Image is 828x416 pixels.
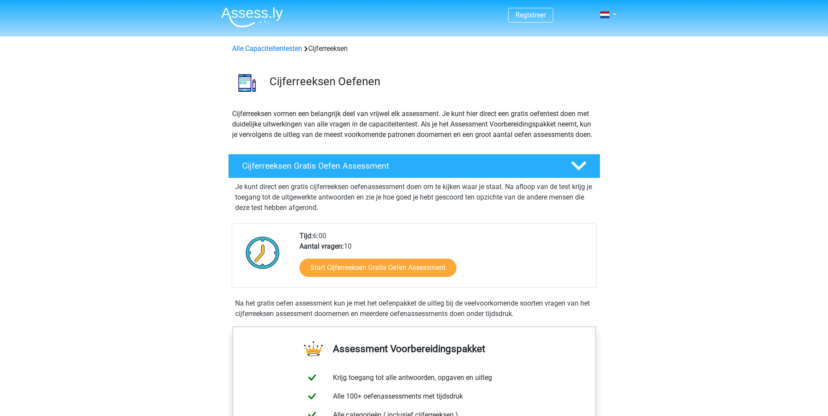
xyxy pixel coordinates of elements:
img: Klok [241,231,285,274]
div: Cijferreeksen [229,43,600,54]
a: Alle Capaciteitentesten [232,44,302,53]
a: Cijferreeksen Gratis Oefen Assessment [225,154,604,178]
img: Assessly [221,7,283,27]
h4: Cijferreeksen Gratis Oefen Assessment [242,161,557,171]
b: Aantal vragen: [299,242,344,250]
a: Registreer [515,11,546,19]
p: Cijferreeksen vormen een belangrijk deel van vrijwel elk assessment. Je kunt hier direct een grat... [232,109,596,140]
div: Na het gratis oefen assessment kun je met het oefenpakket de uitleg bij de veelvoorkomende soorte... [232,298,597,319]
h3: Cijferreeksen Oefenen [269,75,593,88]
b: Tijd: [299,232,313,240]
p: Je kunt direct een gratis cijferreeksen oefenassessment doen om te kijken waar je staat. Na afloo... [235,182,593,213]
div: 6:00 10 [293,231,596,287]
img: cijferreeksen [229,64,266,101]
a: Start Cijferreeksen Gratis Oefen Assessment [299,259,456,277]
